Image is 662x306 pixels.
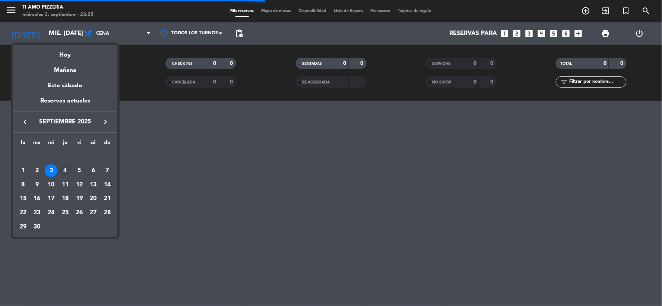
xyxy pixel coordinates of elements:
td: 23 de septiembre de 2025 [30,206,44,220]
div: Hoy [13,45,117,60]
th: martes [30,138,44,150]
div: 24 [45,206,57,219]
div: 26 [73,206,86,219]
div: 12 [73,179,86,191]
td: 18 de septiembre de 2025 [58,192,72,206]
div: 11 [59,179,72,191]
th: lunes [16,138,30,150]
td: 11 de septiembre de 2025 [58,178,72,192]
td: 25 de septiembre de 2025 [58,206,72,220]
td: 29 de septiembre de 2025 [16,220,30,234]
div: Este sábado [13,75,117,96]
td: 22 de septiembre de 2025 [16,206,30,220]
div: 10 [45,179,57,191]
i: keyboard_arrow_right [101,117,110,126]
button: keyboard_arrow_right [99,117,112,127]
th: domingo [100,138,114,150]
div: 23 [31,206,44,219]
div: 1 [17,164,29,177]
div: Mañana [13,60,117,75]
button: keyboard_arrow_left [18,117,32,127]
div: 9 [31,179,44,191]
th: viernes [72,138,86,150]
td: 4 de septiembre de 2025 [58,164,72,178]
td: 7 de septiembre de 2025 [100,164,114,178]
div: 3 [45,164,57,177]
td: 17 de septiembre de 2025 [44,192,58,206]
div: 21 [101,192,114,205]
div: 14 [101,179,114,191]
div: 20 [87,192,99,205]
i: keyboard_arrow_left [20,117,29,126]
td: 8 de septiembre de 2025 [16,178,30,192]
td: 3 de septiembre de 2025 [44,164,58,178]
td: 21 de septiembre de 2025 [100,192,114,206]
td: SEP. [16,149,114,164]
div: 27 [87,206,99,219]
div: 18 [59,192,72,205]
td: 2 de septiembre de 2025 [30,164,44,178]
td: 13 de septiembre de 2025 [86,178,101,192]
th: sábado [86,138,101,150]
td: 24 de septiembre de 2025 [44,206,58,220]
td: 30 de septiembre de 2025 [30,220,44,234]
th: jueves [58,138,72,150]
div: 25 [59,206,72,219]
div: 22 [17,206,29,219]
div: 13 [87,179,99,191]
div: 28 [101,206,114,219]
td: 5 de septiembre de 2025 [72,164,86,178]
span: septiembre 2025 [32,117,99,127]
td: 1 de septiembre de 2025 [16,164,30,178]
td: 19 de septiembre de 2025 [72,192,86,206]
div: 30 [31,221,44,233]
div: Reservas actuales [13,96,117,111]
div: 2 [31,164,44,177]
td: 15 de septiembre de 2025 [16,192,30,206]
td: 9 de septiembre de 2025 [30,178,44,192]
td: 10 de septiembre de 2025 [44,178,58,192]
div: 4 [59,164,72,177]
td: 16 de septiembre de 2025 [30,192,44,206]
div: 29 [17,221,29,233]
div: 5 [73,164,86,177]
div: 8 [17,179,29,191]
div: 6 [87,164,99,177]
td: 20 de septiembre de 2025 [86,192,101,206]
td: 28 de septiembre de 2025 [100,206,114,220]
td: 6 de septiembre de 2025 [86,164,101,178]
div: 16 [31,192,44,205]
td: 14 de septiembre de 2025 [100,178,114,192]
div: 7 [101,164,114,177]
div: 17 [45,192,57,205]
th: miércoles [44,138,58,150]
td: 27 de septiembre de 2025 [86,206,101,220]
td: 12 de septiembre de 2025 [72,178,86,192]
td: 26 de septiembre de 2025 [72,206,86,220]
div: 15 [17,192,29,205]
div: 19 [73,192,86,205]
